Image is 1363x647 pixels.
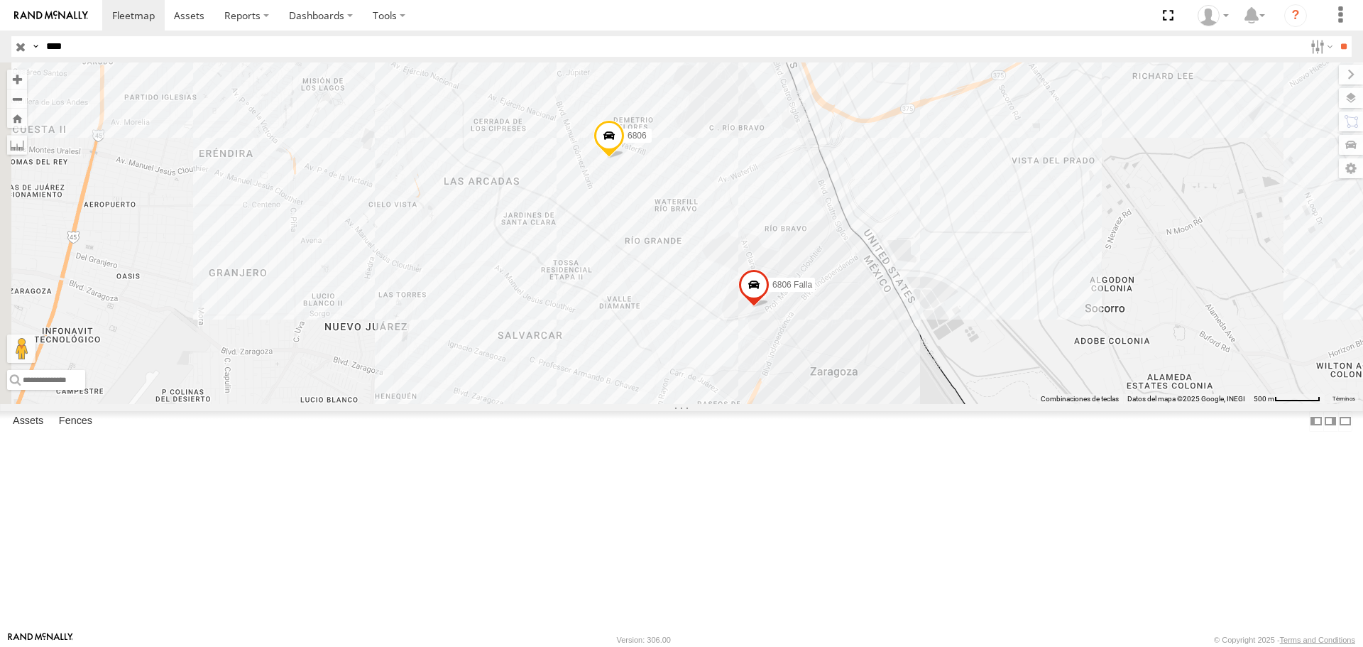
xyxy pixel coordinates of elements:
[6,412,50,432] label: Assets
[1338,411,1352,432] label: Hide Summary Table
[7,109,27,128] button: Zoom Home
[1254,395,1274,403] span: 500 m
[1323,411,1337,432] label: Dock Summary Table to the Right
[1214,636,1355,644] div: © Copyright 2025 -
[617,636,671,644] div: Version: 306.00
[772,280,812,290] span: 6806 Falla
[1332,396,1355,401] a: Términos (se abre en una nueva pestaña)
[1339,158,1363,178] label: Map Settings
[30,36,41,57] label: Search Query
[1249,394,1325,404] button: Escala del mapa: 500 m por 61 píxeles
[1280,636,1355,644] a: Terms and Conditions
[1041,394,1119,404] button: Combinaciones de teclas
[628,131,647,141] span: 6806
[1127,395,1245,403] span: Datos del mapa ©2025 Google, INEGI
[7,70,27,89] button: Zoom in
[7,335,35,363] button: Arrastra al hombrecito al mapa para abrir Street View
[7,89,27,109] button: Zoom out
[1309,411,1323,432] label: Dock Summary Table to the Left
[1193,5,1234,26] div: Jonathan Ramirez
[8,633,73,647] a: Visit our Website
[1284,4,1307,27] i: ?
[52,412,99,432] label: Fences
[14,11,88,21] img: rand-logo.svg
[7,135,27,155] label: Measure
[1305,36,1335,57] label: Search Filter Options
